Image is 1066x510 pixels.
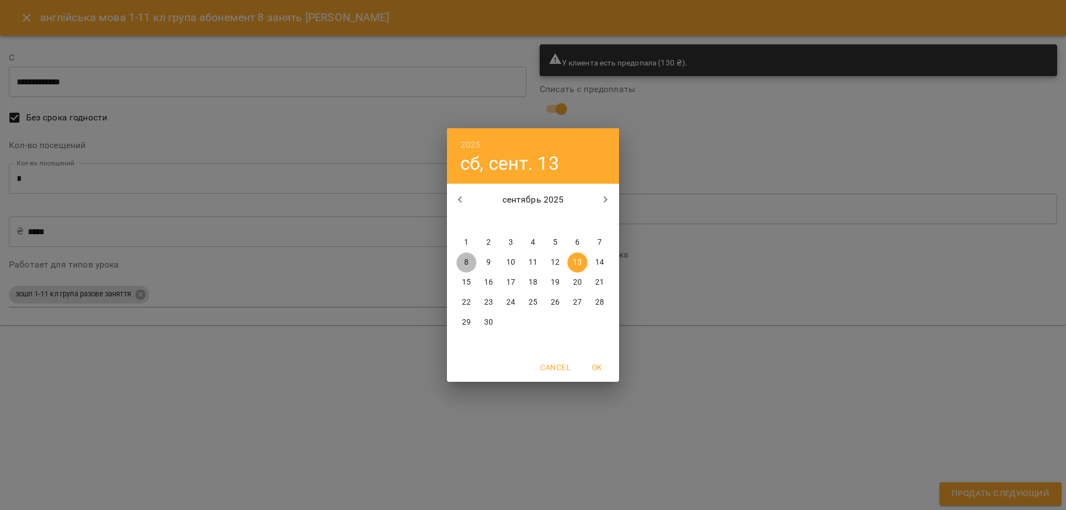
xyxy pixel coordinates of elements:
button: 4 [523,233,543,253]
button: 2025 [460,137,481,153]
p: 16 [484,277,493,288]
p: 2 [486,237,491,248]
button: 5 [545,233,565,253]
p: 27 [573,297,582,308]
button: 23 [479,292,499,312]
button: 1 [456,233,476,253]
button: 20 [567,272,587,292]
button: 2 [479,233,499,253]
p: 5 [553,237,557,248]
button: 19 [545,272,565,292]
span: ср [501,216,521,227]
p: 17 [506,277,515,288]
button: 11 [523,253,543,272]
button: 15 [456,272,476,292]
p: 23 [484,297,493,308]
button: 25 [523,292,543,312]
p: 3 [509,237,513,248]
p: 21 [595,277,604,288]
span: OK [584,361,610,374]
p: 19 [551,277,560,288]
button: 9 [479,253,499,272]
button: 3 [501,233,521,253]
p: 18 [529,277,537,288]
span: пт [545,216,565,227]
button: 26 [545,292,565,312]
p: 14 [595,257,604,268]
button: сб, сент. 13 [460,152,559,175]
p: сентябрь 2025 [474,193,593,206]
button: 28 [590,292,610,312]
span: чт [523,216,543,227]
button: 7 [590,233,610,253]
button: Cancel [536,357,575,377]
p: 8 [464,257,469,268]
p: 9 [486,257,491,268]
p: 22 [462,297,471,308]
button: 8 [456,253,476,272]
span: пн [456,216,476,227]
p: 29 [462,317,471,328]
button: 16 [479,272,499,292]
p: 25 [529,297,537,308]
button: 17 [501,272,521,292]
button: 12 [545,253,565,272]
span: вт [479,216,499,227]
p: 30 [484,317,493,328]
button: 18 [523,272,543,292]
p: 26 [551,297,560,308]
p: 15 [462,277,471,288]
button: 30 [479,312,499,332]
button: 22 [456,292,476,312]
p: 1 [464,237,469,248]
p: 7 [597,237,602,248]
p: 12 [551,257,560,268]
button: 24 [501,292,521,312]
p: 4 [531,237,535,248]
span: вс [590,216,610,227]
p: 10 [506,257,515,268]
button: 6 [567,233,587,253]
span: сб [567,216,587,227]
button: 27 [567,292,587,312]
button: 21 [590,272,610,292]
span: Cancel [540,361,570,374]
button: 14 [590,253,610,272]
p: 11 [529,257,537,268]
p: 20 [573,277,582,288]
button: 13 [567,253,587,272]
p: 28 [595,297,604,308]
button: OK [579,357,615,377]
p: 13 [573,257,582,268]
button: 29 [456,312,476,332]
p: 6 [575,237,580,248]
button: 10 [501,253,521,272]
p: 24 [506,297,515,308]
